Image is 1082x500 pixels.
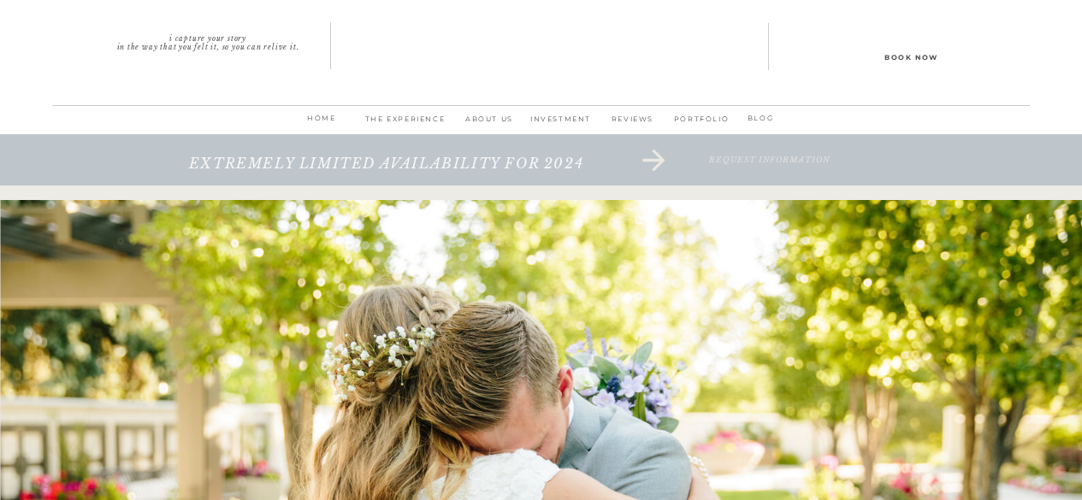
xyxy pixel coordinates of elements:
[597,112,669,136] a: REVIEWS
[669,112,735,136] a: PORTFOLIO
[525,112,597,136] a: INVESTMENT
[357,112,454,136] a: THE EXPERIENCE
[738,111,783,127] a: BLOG
[619,156,921,190] a: request information
[86,34,331,46] p: I capture your story in the way that you felt it, so you can relive it.
[299,111,345,135] a: home
[86,34,331,46] a: I capture your storyin the way that you felt it, so you can relive it.
[454,112,525,136] a: ABOUT us
[835,50,989,62] a: Book Now
[132,156,642,190] a: extremely limited availability for 2024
